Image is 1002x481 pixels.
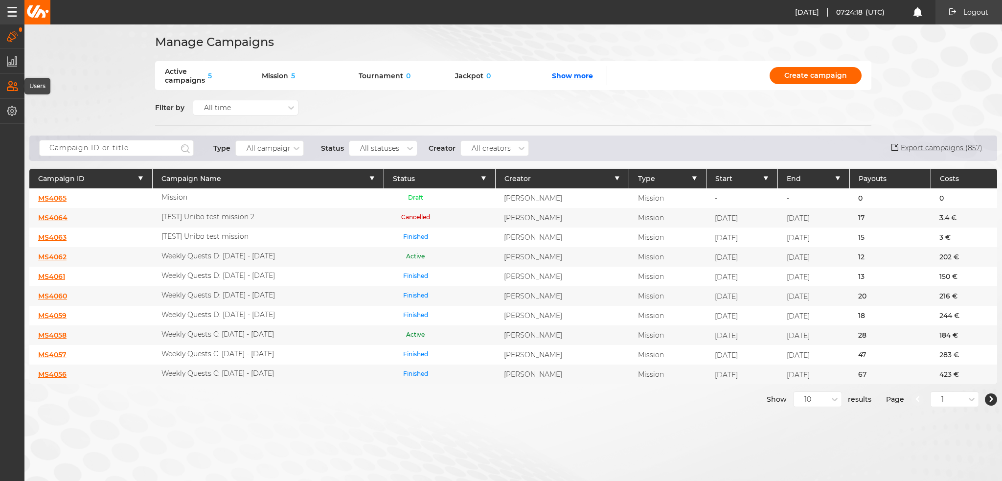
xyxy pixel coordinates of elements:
p: Mission [638,213,664,222]
a: MS4057 [38,350,67,359]
div: 18 [849,306,931,325]
span: [DATE] [787,253,810,262]
span: Campaign ID [38,175,85,183]
p: Finished [393,369,438,379]
div: 10 [804,395,811,404]
p: Weekly Quests D: [DATE] - [DATE] [161,291,275,299]
span: [DATE] [787,273,810,281]
button: Type [638,175,697,183]
a: MS4064 [38,213,68,222]
div: 13 [849,267,931,286]
p: [TEST] Unibo test mission [161,232,249,241]
span: Users [29,82,46,90]
span: Campaign Name [161,175,221,183]
p: Mission [638,272,664,281]
p: [PERSON_NAME] [504,194,562,203]
p: Active [393,330,438,340]
button: Show more [552,71,593,80]
span: results [848,391,871,407]
span: [DATE] [787,292,810,301]
span: [DATE] [715,351,738,360]
p: Active [393,252,438,262]
div: Jackpot [455,71,537,80]
span: 0 [483,71,491,80]
div: 423 € [931,365,997,384]
p: Weekly Quests D: [DATE] - [DATE] [161,252,275,260]
span: [DATE] [715,253,738,262]
p: Mission [638,331,664,340]
p: Finished [393,311,438,321]
button: End [787,175,841,183]
p: Mission [638,194,664,203]
span: [DATE] [787,351,810,360]
span: [DATE] [787,233,810,242]
div: 184 € [931,325,997,345]
span: [DATE] [787,214,810,223]
span: [DATE] [715,331,738,340]
a: MS4059 [38,311,67,320]
button: Campaign ID [38,175,143,183]
span: [DATE] [795,8,828,17]
span: [DATE] [715,273,738,281]
img: Unibo [26,5,49,18]
p: Weekly Quests C: [DATE] - [DATE] [161,369,274,378]
p: Mission [638,311,664,320]
button: Export campaigns (857) [887,139,987,157]
p: [PERSON_NAME] [504,233,562,242]
div: 12 [849,247,931,267]
a: MS4061 [38,272,65,281]
p: Creator [429,144,455,153]
div: 17 [849,208,931,228]
div: Tournament [359,71,441,80]
span: Start [715,175,732,183]
p: [PERSON_NAME] [504,331,562,340]
p: Finished [393,350,438,360]
p: Finished [393,272,438,281]
span: [DATE] [715,292,738,301]
p: [PERSON_NAME] [504,213,562,222]
div: 3.4 € [931,208,997,228]
p: [PERSON_NAME] [504,370,562,379]
div: 244 € [931,306,997,325]
a: MS4063 [38,233,67,242]
div: All campaigns [247,144,296,152]
p: [TEST] Unibo test mission 2 [161,212,254,221]
a: MS4065 [38,194,67,203]
span: [DATE] [715,214,738,223]
p: Mission [638,350,664,359]
div: 1 [941,395,944,404]
p: Cancelled [393,213,438,223]
div: 3 € [931,228,997,247]
p: Mission [638,252,664,261]
span: [DATE] [787,370,810,379]
span: [DATE] [715,233,738,242]
button: Start [715,175,769,183]
p: [PERSON_NAME] [504,311,562,320]
p: Payouts [859,175,922,183]
div: 202 € [931,247,997,267]
span: [DATE] [787,331,810,340]
p: Filter by [155,103,184,112]
span: Type [638,175,655,183]
span: Active campaigns [165,67,205,85]
span: 5 [205,71,212,80]
p: Draft [393,193,438,203]
p: Type [213,144,230,153]
p: Finished [393,232,438,242]
div: 20 [849,286,931,306]
p: [PERSON_NAME] [504,252,562,261]
span: Page [886,391,904,407]
p: [PERSON_NAME] [504,292,562,300]
button: Campaign Name [161,175,375,183]
span: 0 [403,71,410,80]
span: 07:24:18 [836,8,865,17]
span: Creator [504,175,531,183]
span: Show [767,391,787,407]
p: Mission [638,292,664,300]
span: 5 [288,71,295,80]
div: Mission [262,71,344,80]
p: [PERSON_NAME] [504,272,562,281]
div: 150 € [931,267,997,286]
p: Costs [940,175,988,183]
p: - [787,194,789,203]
